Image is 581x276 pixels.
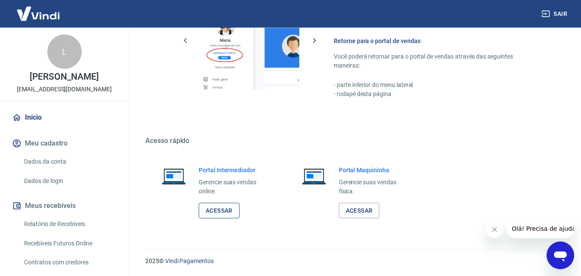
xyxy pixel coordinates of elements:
button: Sair [540,6,571,22]
p: - parte inferior do menu lateral [334,81,540,90]
a: Acessar [339,203,380,219]
iframe: Botão para abrir a janela de mensagens [547,242,574,269]
span: Olá! Precisa de ajuda? [5,6,72,13]
a: Relatório de Recebíveis [21,215,118,233]
img: Vindi [10,0,66,27]
iframe: Fechar mensagem [486,221,503,238]
p: [EMAIL_ADDRESS][DOMAIN_NAME] [17,85,112,94]
a: Recebíveis Futuros Online [21,235,118,252]
p: - rodapé desta página [334,90,540,99]
button: Meu cadastro [10,134,118,153]
p: [PERSON_NAME] [30,72,98,81]
a: Início [10,108,118,127]
img: Imagem de um notebook aberto [156,166,192,186]
h6: Retorne para o portal de vendas [334,37,540,45]
div: L [47,34,82,69]
p: Gerencie suas vendas física. [339,178,410,196]
p: Você poderá retornar para o portal de vendas através das seguintes maneiras: [334,52,540,70]
p: 2025 © [145,257,560,266]
a: Dados da conta [21,153,118,171]
a: Contratos com credores [21,254,118,271]
a: Vindi Pagamentos [165,257,214,264]
button: Meus recebíveis [10,196,118,215]
h5: Acesso rápido [145,136,560,145]
p: Gerencie suas vendas online. [199,178,270,196]
img: Imagem de um notebook aberto [296,166,332,186]
iframe: Mensagem da empresa [507,219,574,238]
a: Acessar [199,203,240,219]
h6: Portal Maquininha [339,166,410,174]
h6: Portal Intermediador [199,166,270,174]
a: Dados de login [21,172,118,190]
